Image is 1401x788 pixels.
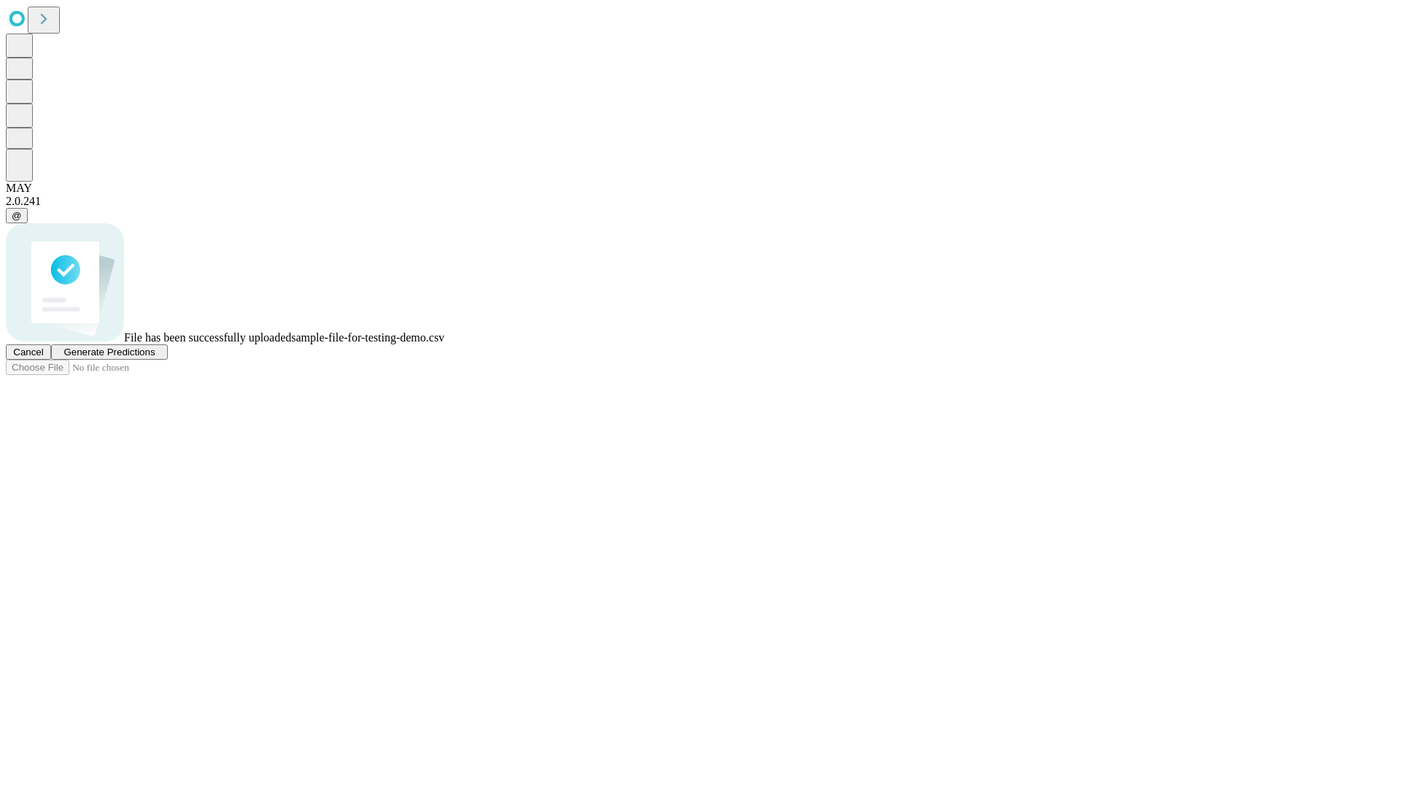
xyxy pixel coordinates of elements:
div: 2.0.241 [6,195,1395,208]
span: File has been successfully uploaded [124,331,291,344]
span: sample-file-for-testing-demo.csv [291,331,444,344]
button: Generate Predictions [51,344,168,360]
span: @ [12,210,22,221]
span: Cancel [13,347,44,358]
span: Generate Predictions [63,347,155,358]
button: Cancel [6,344,51,360]
button: @ [6,208,28,223]
div: MAY [6,182,1395,195]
